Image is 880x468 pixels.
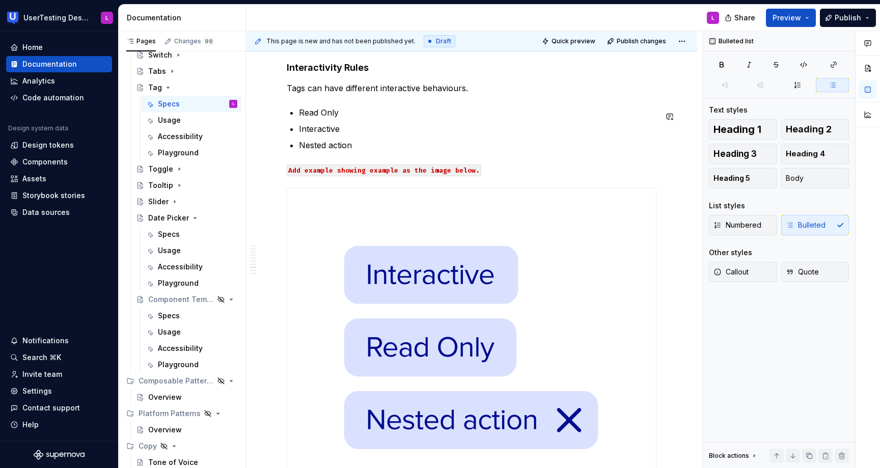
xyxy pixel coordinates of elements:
[6,56,112,72] a: Documentation
[713,267,749,277] span: Callout
[734,13,755,23] span: Share
[709,449,758,463] div: Block actions
[142,275,241,291] a: Playground
[6,90,112,106] a: Code automation
[132,194,241,210] a: Slider
[299,106,656,119] p: Read Only
[22,93,84,103] div: Code automation
[781,119,849,140] button: Heading 2
[266,37,416,45] span: This page is new and has not been published yet.
[709,144,777,164] button: Heading 3
[158,360,199,370] div: Playground
[158,245,181,256] div: Usage
[22,157,68,167] div: Components
[158,343,203,353] div: Accessibility
[6,39,112,56] a: Home
[148,457,198,467] div: Tone of Voice
[148,392,182,402] div: Overview
[132,210,241,226] a: Date Picker
[436,37,451,45] span: Draft
[22,386,52,396] div: Settings
[132,47,241,63] a: Switch
[148,213,189,223] div: Date Picker
[142,324,241,340] a: Usage
[23,13,89,23] div: UserTesting Design System
[158,131,203,142] div: Accessibility
[713,149,757,159] span: Heading 3
[786,149,825,159] span: Heading 4
[287,62,369,73] strong: Interactivity Rules
[709,168,777,188] button: Heading 5
[22,174,46,184] div: Assets
[617,37,666,45] span: Publish changes
[6,204,112,221] a: Data sources
[552,37,595,45] span: Quick preview
[158,99,180,109] div: Specs
[22,140,74,150] div: Design tokens
[6,154,112,170] a: Components
[148,197,169,207] div: Slider
[142,145,241,161] a: Playground
[781,262,849,282] button: Quote
[7,12,19,24] img: 41adf70f-fc1c-4662-8e2d-d2ab9c673b1b.png
[22,369,62,379] div: Invite team
[142,96,241,112] a: SpecsL
[126,37,156,45] div: Pages
[34,450,85,460] svg: Supernova Logo
[142,340,241,356] a: Accessibility
[8,124,68,132] div: Design system data
[148,66,166,76] div: Tabs
[22,190,85,201] div: Storybook stories
[132,422,241,438] a: Overview
[122,438,241,454] div: Copy
[158,278,199,288] div: Playground
[148,180,173,190] div: Tooltip
[139,441,157,451] div: Copy
[233,99,234,109] div: L
[835,13,861,23] span: Publish
[139,376,214,386] div: Composable Patterns
[22,336,69,346] div: Notifications
[158,229,180,239] div: Specs
[709,247,752,258] div: Other styles
[127,13,241,23] div: Documentation
[142,356,241,373] a: Playground
[6,383,112,399] a: Settings
[604,34,671,48] button: Publish changes
[709,201,745,211] div: List styles
[142,112,241,128] a: Usage
[713,220,761,230] span: Numbered
[22,42,43,52] div: Home
[158,311,180,321] div: Specs
[709,105,748,115] div: Text styles
[766,9,816,27] button: Preview
[203,37,214,45] span: 99
[122,405,241,422] div: Platform Patterns
[22,403,80,413] div: Contact support
[132,291,241,308] a: Component Template
[148,50,172,60] div: Switch
[6,349,112,366] button: Search ⌘K
[132,161,241,177] a: Toggle
[158,327,181,337] div: Usage
[539,34,600,48] button: Quick preview
[709,262,777,282] button: Callout
[132,177,241,194] a: Tooltip
[22,59,77,69] div: Documentation
[713,173,750,183] span: Heading 5
[132,63,241,79] a: Tabs
[786,267,819,277] span: Quote
[22,207,70,217] div: Data sources
[122,373,241,389] div: Composable Patterns
[2,7,116,29] button: UserTesting Design SystemL
[709,119,777,140] button: Heading 1
[6,400,112,416] button: Contact support
[709,215,777,235] button: Numbered
[6,171,112,187] a: Assets
[781,144,849,164] button: Heading 4
[142,242,241,259] a: Usage
[773,13,801,23] span: Preview
[6,137,112,153] a: Design tokens
[781,168,849,188] button: Body
[709,452,749,460] div: Block actions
